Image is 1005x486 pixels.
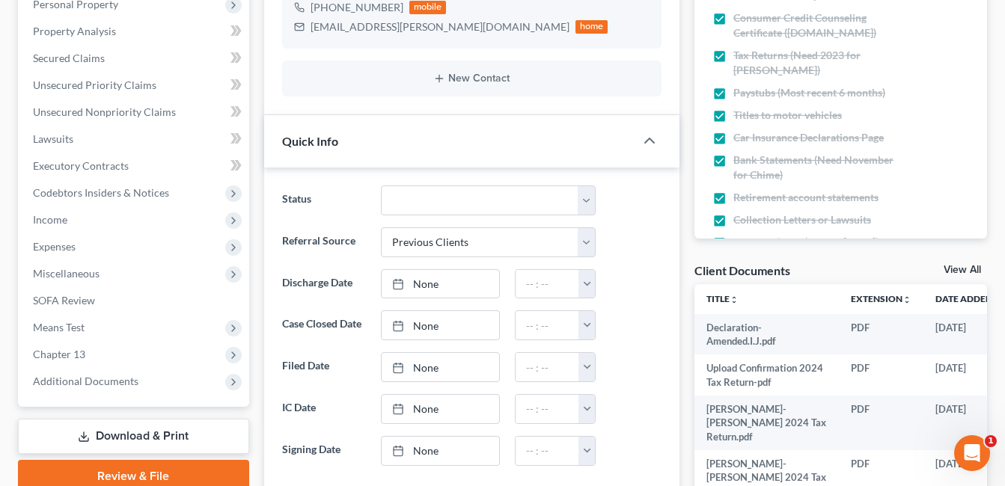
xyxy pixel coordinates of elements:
[275,352,373,382] label: Filed Date
[733,212,871,227] span: Collection Letters or Lawsuits
[733,235,879,250] span: Payment (Paid $973 on [DATE])
[33,294,95,307] span: SOFA Review
[33,348,85,360] span: Chapter 13
[694,396,839,450] td: [PERSON_NAME]-[PERSON_NAME] 2024 Tax Return.pdf
[733,130,884,145] span: Car Insurance Declarations Page
[21,72,249,99] a: Unsecured Priority Claims
[733,153,901,182] span: Bank Statements (Need November for Chime)
[409,1,447,14] div: mobile
[33,240,76,253] span: Expenses
[33,321,85,333] span: Means Test
[33,105,176,118] span: Unsecured Nonpriority Claims
[33,267,100,280] span: Miscellaneous
[33,375,138,387] span: Additional Documents
[21,45,249,72] a: Secured Claims
[21,18,249,45] a: Property Analysis
[33,159,129,172] span: Executory Contracts
[33,213,67,226] span: Income
[382,353,499,381] a: None
[275,269,373,299] label: Discharge Date
[839,314,923,355] td: PDF
[694,354,839,396] td: Upload Confirmation 2024 Tax Return-pdf
[275,436,373,466] label: Signing Date
[275,185,373,215] label: Status
[33,52,105,64] span: Secured Claims
[733,108,842,123] span: Titles to motor vehicles
[275,394,373,424] label: IC Date
[516,270,579,298] input: -- : --
[21,287,249,314] a: SOFA Review
[33,186,169,199] span: Codebtors Insiders & Notices
[18,419,249,454] a: Download & Print
[516,395,579,423] input: -- : --
[21,99,249,126] a: Unsecured Nonpriority Claims
[733,10,901,40] span: Consumer Credit Counseling Certificate ([DOMAIN_NAME])
[33,79,156,91] span: Unsecured Priority Claims
[839,354,923,396] td: PDF
[733,48,901,78] span: Tax Returns (Need 2023 for [PERSON_NAME])
[33,25,116,37] span: Property Analysis
[730,295,739,304] i: unfold_more
[21,153,249,179] a: Executory Contracts
[382,270,499,298] a: None
[275,227,373,257] label: Referral Source
[694,262,790,278] div: Client Documents
[733,85,885,100] span: Paystubs (Most recent 6 months)
[516,311,579,339] input: -- : --
[33,132,73,145] span: Lawsuits
[282,134,338,148] span: Quick Info
[311,19,569,34] div: [EMAIL_ADDRESS][PERSON_NAME][DOMAIN_NAME]
[733,190,879,205] span: Retirement account statements
[382,311,499,339] a: None
[694,314,839,355] td: Declaration-Amended.I.J.pdf
[575,20,608,34] div: home
[294,73,650,84] button: New Contact
[944,265,981,275] a: View All
[21,126,249,153] a: Lawsuits
[839,396,923,450] td: PDF
[275,310,373,340] label: Case Closed Date
[516,437,579,465] input: -- : --
[516,353,579,381] input: -- : --
[954,435,990,471] iframe: Intercom live chat
[382,437,499,465] a: None
[935,293,1003,304] a: Date Added expand_more
[382,395,499,423] a: None
[706,293,739,304] a: Titleunfold_more
[851,293,911,304] a: Extensionunfold_more
[985,435,997,447] span: 1
[902,295,911,304] i: unfold_more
